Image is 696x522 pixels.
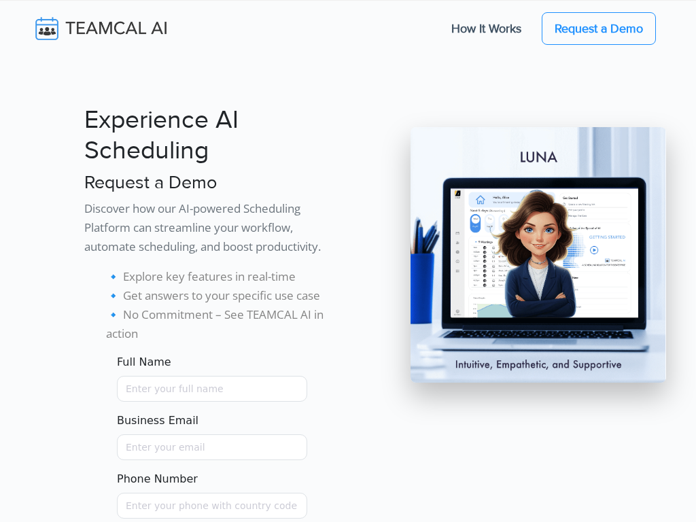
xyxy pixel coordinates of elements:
input: Name must only contain letters and spaces [117,376,307,402]
label: Phone Number [117,471,198,487]
h1: Experience AI Scheduling [84,105,340,167]
a: Request a Demo [542,12,656,45]
h3: Request a Demo [84,172,340,194]
li: 🔹 Get answers to your specific use case [106,286,340,305]
li: 🔹 No Commitment – See TEAMCAL AI in action [106,305,340,343]
li: 🔹 Explore key features in real-time [106,267,340,286]
input: Enter your phone with country code [117,493,307,519]
label: Full Name [117,354,171,370]
img: pic [411,127,666,383]
p: Discover how our AI-powered Scheduling Platform can streamline your workflow, automate scheduling... [84,199,340,256]
a: How It Works [438,14,535,43]
label: Business Email [117,413,198,429]
input: Enter your email [117,434,307,460]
